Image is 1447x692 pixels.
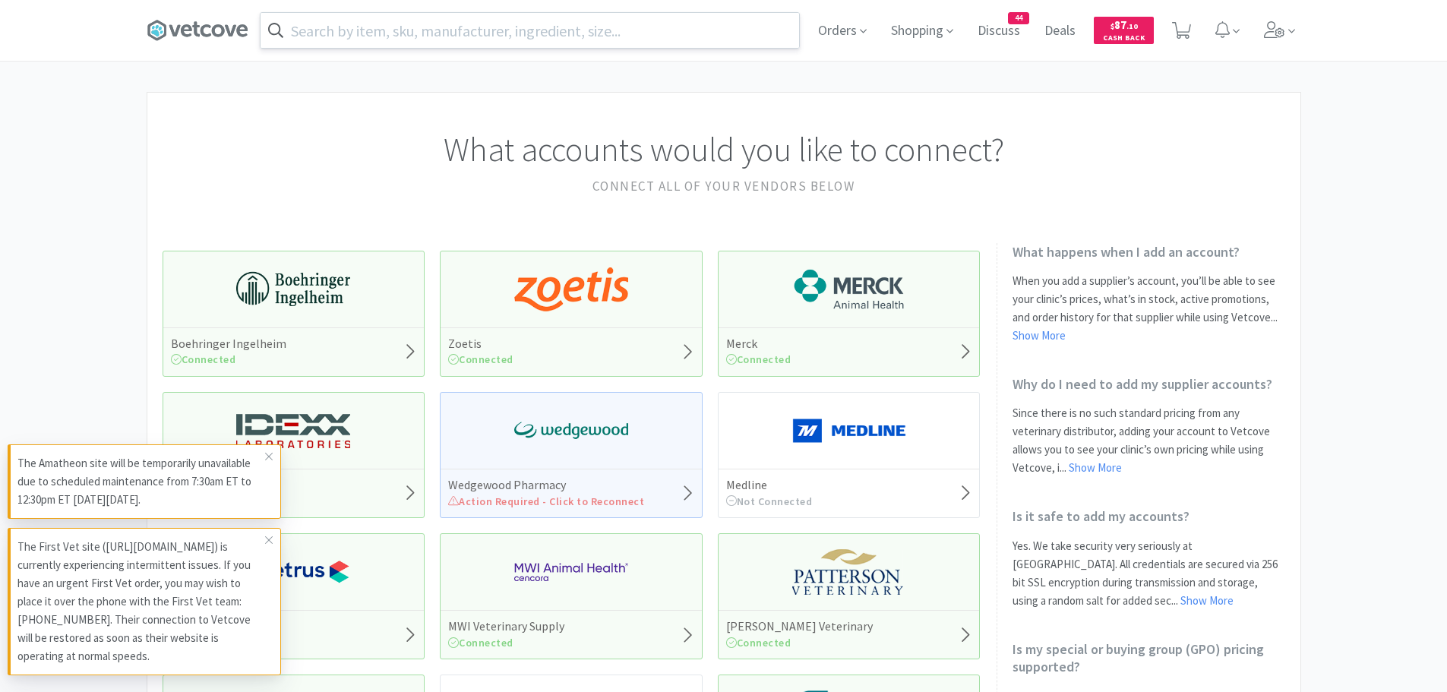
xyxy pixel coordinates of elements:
[236,549,350,595] img: 77fca1acd8b6420a9015268ca798ef17_1.png
[448,336,513,352] h5: Zoetis
[726,352,791,366] span: Connected
[1111,17,1138,32] span: 87
[163,176,1285,197] h2: Connect all of your vendors below
[236,267,350,312] img: 730db3968b864e76bcafd0174db25112_22.png
[261,13,799,48] input: Search by item, sku, manufacturer, ingredient, size...
[163,123,1285,176] h1: What accounts would you like to connect?
[448,352,513,366] span: Connected
[972,24,1026,38] a: Discuss44
[1013,404,1285,477] p: Since there is no such standard pricing from any veterinary distributor, adding your account to V...
[792,549,906,595] img: f5e969b455434c6296c6d81ef179fa71_3.png
[1009,13,1028,24] span: 44
[726,636,791,649] span: Connected
[448,495,644,508] span: Action Required - Click to Reconnect
[1094,10,1154,51] a: $87.10Cash Back
[1013,272,1285,345] p: When you add a supplier’s account, you’ll be able to see your clinic’s prices, what’s in stock, a...
[448,636,513,649] span: Connected
[514,408,628,453] img: e40baf8987b14801afb1611fffac9ca4_8.png
[1180,593,1234,608] a: Show More
[17,454,265,509] p: The Amatheon site will be temporarily unavailable due to scheduled maintenance from 7:30am ET to ...
[1013,243,1285,261] h2: What happens when I add an account?
[236,408,350,453] img: 13250b0087d44d67bb1668360c5632f9_13.png
[1069,460,1122,475] a: Show More
[726,336,791,352] h5: Merck
[448,477,644,493] h5: Wedgewood Pharmacy
[726,495,813,508] span: Not Connected
[514,267,628,312] img: a673e5ab4e5e497494167fe422e9a3ab.png
[17,538,265,665] p: The First Vet site ([URL][DOMAIN_NAME]) is currently experiencing intermittent issues. If you hav...
[1103,34,1145,44] span: Cash Back
[171,336,286,352] h5: Boehringer Ingelheim
[1013,507,1285,525] h2: Is it safe to add my accounts?
[1126,21,1138,31] span: . 10
[171,352,236,366] span: Connected
[1013,640,1285,676] h2: Is my special or buying group (GPO) pricing supported?
[726,618,873,634] h5: [PERSON_NAME] Veterinary
[1038,24,1082,38] a: Deals
[448,618,564,634] h5: MWI Veterinary Supply
[1013,328,1066,343] a: Show More
[792,408,906,453] img: a646391c64b94eb2892348a965bf03f3_134.png
[1013,375,1285,393] h2: Why do I need to add my supplier accounts?
[1111,21,1114,31] span: $
[792,267,906,312] img: 6d7abf38e3b8462597f4a2f88dede81e_176.png
[514,549,628,595] img: f6b2451649754179b5b4e0c70c3f7cb0_2.png
[1013,537,1285,610] p: Yes. We take security very seriously at [GEOGRAPHIC_DATA]. All credentials are secured via 256 bi...
[726,477,813,493] h5: Medline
